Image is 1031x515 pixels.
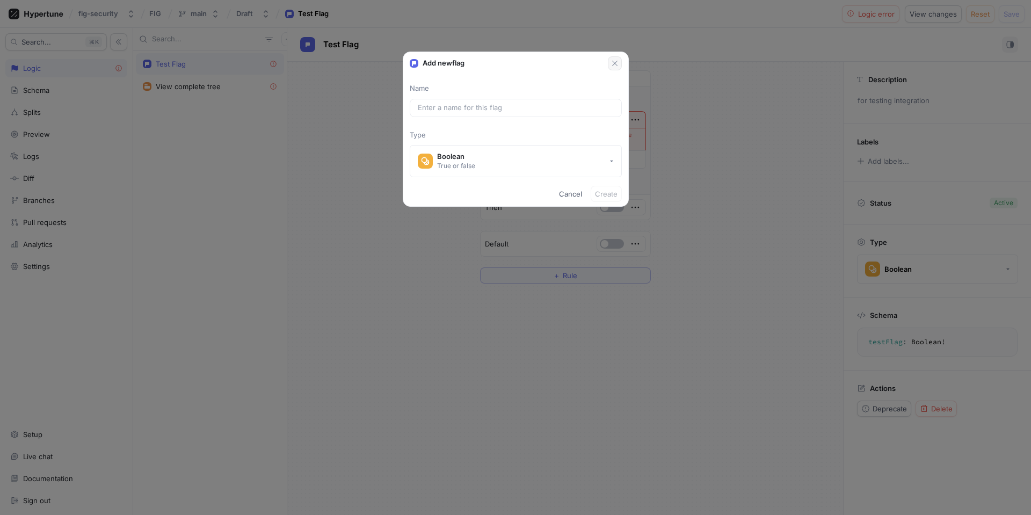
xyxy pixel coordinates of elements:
button: BooleanTrue or false [410,145,622,177]
span: Create [595,191,618,197]
button: Create [591,186,622,202]
span: Cancel [559,191,582,197]
div: True or false [437,161,475,170]
p: Add new flag [423,58,464,69]
div: Boolean [437,152,475,161]
button: Cancel [555,186,586,202]
p: Name [410,83,622,94]
input: Enter a name for this flag [418,103,614,113]
p: Type [410,130,622,141]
